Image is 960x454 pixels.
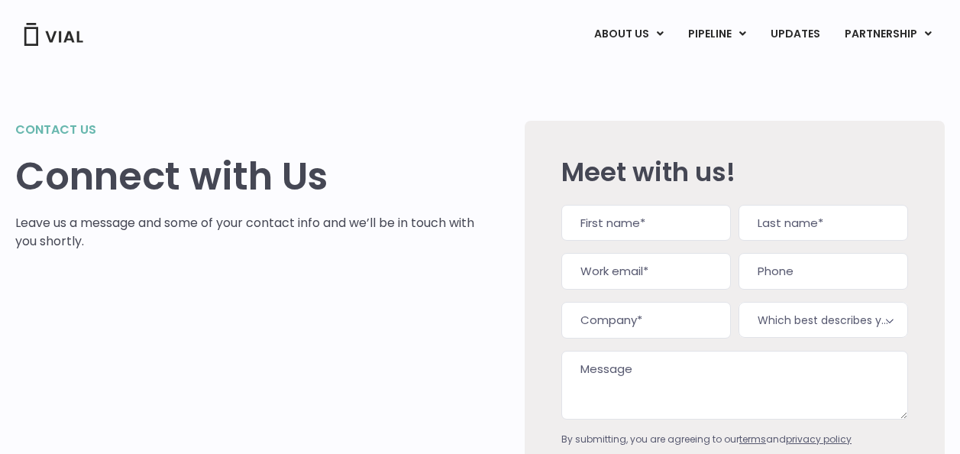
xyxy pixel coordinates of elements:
input: First name* [561,205,731,242]
input: Work email* [561,253,731,290]
h1: Connect with Us [15,154,479,199]
a: UPDATES [758,21,832,47]
span: Which best describes you?* [739,302,908,338]
input: Phone [739,253,908,290]
input: Last name* [739,205,908,242]
a: PIPELINEMenu Toggle [676,21,758,47]
a: terms [739,433,766,446]
a: PARTNERSHIPMenu Toggle [832,21,944,47]
a: privacy policy [786,433,852,446]
input: Company* [561,302,731,339]
h2: Meet with us! [561,157,908,186]
img: Vial Logo [23,23,84,46]
p: Leave us a message and some of your contact info and we’ll be in touch with you shortly. [15,214,479,251]
h2: Contact us [15,121,479,139]
div: By submitting, you are agreeing to our and [561,433,908,446]
a: ABOUT USMenu Toggle [582,21,675,47]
